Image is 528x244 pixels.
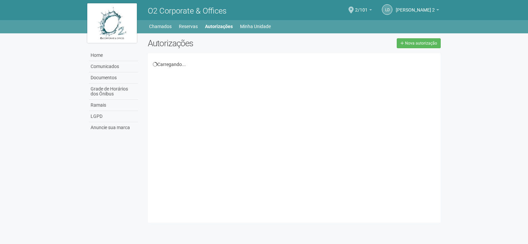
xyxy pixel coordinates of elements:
[397,38,441,48] a: Nova autorização
[89,111,138,122] a: LGPD
[205,22,233,31] a: Autorizações
[382,4,392,15] a: Ld
[240,22,271,31] a: Minha Unidade
[153,61,436,67] div: Carregando...
[396,1,435,13] span: Luana de Souza 2
[89,122,138,133] a: Anuncie sua marca
[149,22,172,31] a: Chamados
[148,38,289,48] h2: Autorizações
[355,1,368,13] span: 2/101
[405,41,437,46] span: Nova autorização
[89,100,138,111] a: Ramais
[355,8,372,14] a: 2/101
[89,50,138,61] a: Home
[179,22,198,31] a: Reservas
[148,6,226,16] span: O2 Corporate & Offices
[396,8,439,14] a: [PERSON_NAME] 2
[89,61,138,72] a: Comunicados
[89,84,138,100] a: Grade de Horários dos Ônibus
[87,3,137,43] img: logo.jpg
[89,72,138,84] a: Documentos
